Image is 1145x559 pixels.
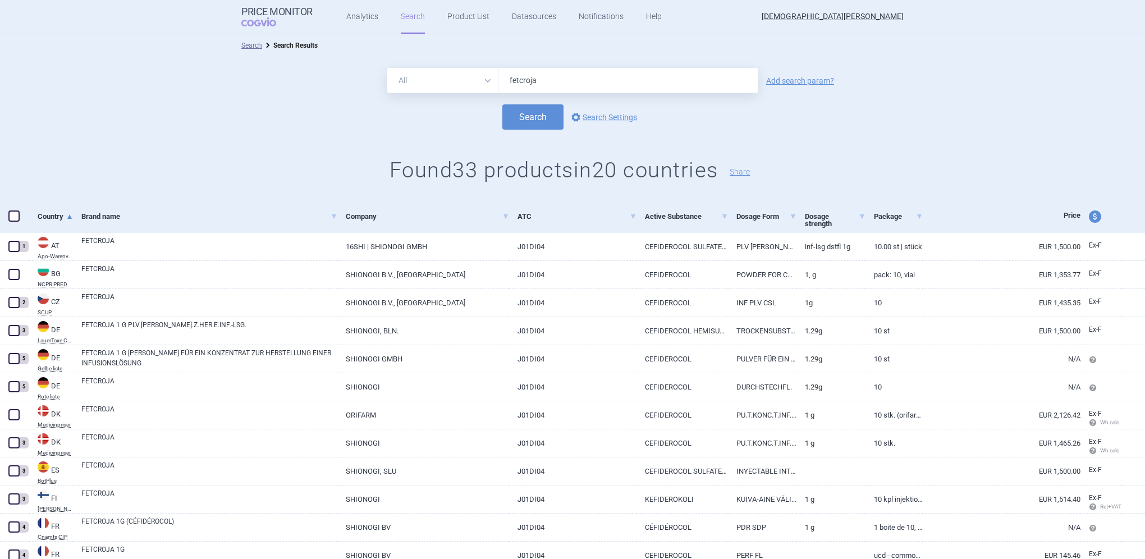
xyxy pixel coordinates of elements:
[517,203,636,230] a: ATC
[796,373,865,401] a: 1.29g
[38,203,73,230] a: Country
[38,506,73,512] abbr: KELA — Pharmaceutical Database of medicinal products maintained by Kela, Finland.
[38,489,49,501] img: Finland
[38,433,49,445] img: Denmark
[728,317,796,345] a: TROCKENSUBSTANZ OHNE LÖSUNGSMITTEL
[337,429,509,457] a: SHIONOGI
[81,236,337,256] a: FETCROJA
[728,485,796,513] a: KUIVA-AINE VÄLIKONSENTRAATIKSI INFUUSIONESTETTÄ VARTEN, LIUOS
[81,203,337,230] a: Brand name
[636,514,728,541] a: CÉFIDÉROCOL
[865,345,923,373] a: 10 ST
[81,432,337,452] a: FETCROJA
[509,233,636,260] a: J01DI04
[923,233,1080,260] a: EUR 1,500.00
[865,373,923,401] a: 10
[636,373,728,401] a: CEFIDEROCOL
[923,261,1080,288] a: EUR 1,353.77
[29,516,73,540] a: FRFRCnamts CIP
[38,265,49,276] img: Bulgaria
[38,254,73,259] abbr: Apo-Warenv.III — Apothekerverlag Warenverzeichnis. Online database developed by the Österreichisc...
[38,405,49,416] img: Denmark
[923,457,1080,485] a: EUR 1,500.00
[766,77,834,85] a: Add search param?
[81,404,337,424] a: FETCROJA
[38,366,73,372] abbr: Gelbe liste — Gelbe Liste online database by Medizinische Medien Informations GmbH (MMI), Germany
[241,40,262,51] li: Search
[81,320,337,340] a: FETCROJA 1 G PLV.[PERSON_NAME].Z.HER.E.INF.-LSG.
[1080,406,1122,432] a: Ex-F Wh calc
[241,6,313,28] a: Price MonitorCOGVIO
[29,264,73,287] a: BGBGNCPR PRED
[29,320,73,343] a: DEDELauerTaxe CGM
[1089,494,1102,502] span: Ex-factory price
[38,422,73,428] abbr: Medicinpriser — Danish Medicine Agency. Erhverv Medicinpriser database for bussines.
[19,465,29,476] div: 3
[29,488,73,512] a: FIFI[PERSON_NAME]
[38,394,73,400] abbr: Rote liste — Rote liste database by the Federal Association of the Pharmaceutical Industry, Germany.
[346,203,509,230] a: Company
[337,514,509,541] a: SHIONOGI BV
[337,289,509,317] a: SHIONOGI B.V., [GEOGRAPHIC_DATA]
[636,429,728,457] a: CEFIDEROCOL
[636,401,728,429] a: CEFIDEROCOL
[509,485,636,513] a: J01DI04
[29,292,73,315] a: CZCZSCUP
[19,297,29,308] div: 2
[796,514,865,541] a: 1 g
[273,42,318,49] strong: Search Results
[923,289,1080,317] a: EUR 1,435.35
[1089,410,1102,418] span: Ex-factory price
[865,401,923,429] a: 10 stk. (Orifarm)
[1089,466,1102,474] span: Ex-factory price
[1089,297,1102,305] span: Ex-factory price
[636,289,728,317] a: CEFIDEROCOL
[1089,438,1102,446] span: Ex-factory price
[337,261,509,288] a: SHIONOGI B.V., [GEOGRAPHIC_DATA]
[502,104,564,130] button: Search
[736,203,796,230] a: Dosage Form
[38,517,49,529] img: France
[1080,434,1122,460] a: Ex-F Wh calc
[728,345,796,373] a: PULVER FÜR EIN KONZ. ZUR HERST. E. INF.-LSG.
[730,168,750,176] button: Share
[796,233,865,260] a: INF-LSG DSTFL 1G
[38,310,73,315] abbr: SCUP — List of medicinal products and foods for special medical purposes used in institutional ca...
[796,401,865,429] a: 1 g
[1089,447,1119,453] span: Wh calc
[636,345,728,373] a: CEFIDEROCOL
[509,317,636,345] a: J01DI04
[923,373,1080,401] a: N/A
[728,457,796,485] a: INYECTABLE INTRAVENOSO
[337,317,509,345] a: SHIONOGI, BLN.
[1089,503,1132,510] span: Ret+VAT calc
[865,261,923,288] a: Pack: 10, Vial
[1080,265,1122,282] a: Ex-F
[1089,241,1102,249] span: Ex-factory price
[337,401,509,429] a: ORIFARM
[38,546,49,557] img: France
[19,521,29,533] div: 4
[796,289,865,317] a: 1G
[81,460,337,480] a: FETCROJA
[509,457,636,485] a: J01DI04
[241,6,313,17] strong: Price Monitor
[38,237,49,248] img: Austria
[38,282,73,287] abbr: NCPR PRED — National Council on Prices and Reimbursement of Medicinal Products, Bulgaria. Registe...
[81,264,337,284] a: FETCROJA
[569,111,637,124] a: Search Settings
[796,261,865,288] a: 1, g
[796,345,865,373] a: 1.29g
[1089,550,1102,558] span: Ex-factory price
[509,514,636,541] a: J01DI04
[337,485,509,513] a: SHIONOGI
[38,321,49,332] img: Germany
[874,203,923,230] a: Package
[1080,490,1122,516] a: Ex-F Ret+VAT calc
[865,233,923,260] a: 10.00 ST | Stück
[805,203,865,237] a: Dosage strength
[29,376,73,400] a: DEDERote liste
[19,493,29,505] div: 3
[38,293,49,304] img: Czech Republic
[728,514,796,541] a: PDR SDP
